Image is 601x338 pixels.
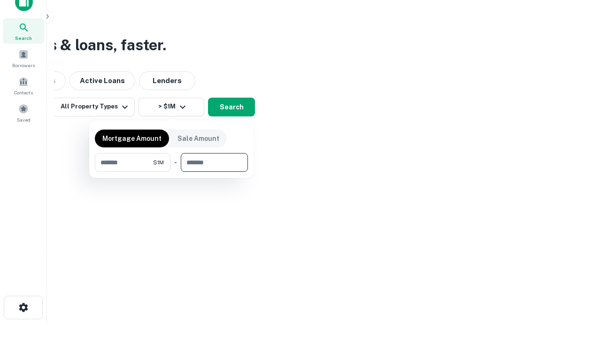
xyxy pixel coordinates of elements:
[177,133,219,144] p: Sale Amount
[153,158,164,167] span: $1M
[102,133,162,144] p: Mortgage Amount
[174,153,177,172] div: -
[554,233,601,278] iframe: Chat Widget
